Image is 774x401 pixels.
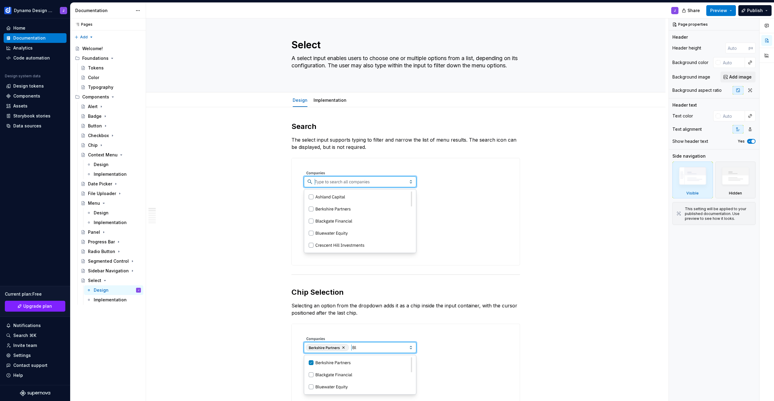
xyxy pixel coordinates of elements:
[78,227,143,237] a: Panel
[5,301,65,312] a: Upgrade plan
[679,5,704,16] button: Share
[88,104,98,110] div: Alert
[73,53,143,63] div: Foundations
[94,210,109,216] div: Design
[73,44,143,305] div: Page tree
[78,179,143,189] a: Date Picker
[78,266,143,276] a: Sidebar Navigation
[738,139,745,144] label: Yes
[710,8,727,14] span: Preview
[82,55,109,61] div: Foundations
[20,390,50,396] svg: Supernova Logo
[720,72,756,82] button: Add image
[78,82,143,92] a: Typography
[4,33,67,43] a: Documentation
[73,92,143,102] div: Components
[291,136,520,151] p: The select input supports typing to filter and narrow the list of menu results. The search icon c...
[725,43,749,53] input: Auto
[13,83,44,89] div: Design tokens
[78,247,143,256] a: Radio Button
[78,63,143,73] a: Tokens
[729,74,752,80] span: Add image
[4,331,67,340] button: Search ⌘K
[84,208,143,218] a: Design
[84,169,143,179] a: Implementation
[88,249,115,255] div: Radio Button
[674,8,676,13] div: J
[672,126,702,132] div: Text alignment
[94,287,109,293] div: Design
[88,181,112,187] div: Date Picker
[13,45,33,51] div: Analytics
[311,94,349,106] div: Implementation
[4,351,67,360] a: Settings
[84,295,143,305] a: Implementation
[672,138,708,144] div: Show header text
[88,191,116,197] div: File Uploader
[688,8,700,14] span: Share
[82,46,103,52] div: Welcome!
[291,302,520,316] p: Selecting an option from the dropdown adds it as a chip inside the input container, with the curs...
[94,297,127,303] div: Implementation
[88,113,102,119] div: Badge
[88,268,129,274] div: Sidebar Navigation
[84,218,143,227] a: Implementation
[84,160,143,169] a: Design
[88,277,101,284] div: Select
[4,111,67,121] a: Storybook stories
[720,57,745,68] input: Auto
[672,102,697,108] div: Header text
[747,8,763,14] span: Publish
[4,91,67,101] a: Components
[672,34,688,40] div: Header
[715,162,756,198] div: Hidden
[78,276,143,285] a: Select
[82,94,109,100] div: Components
[73,44,143,53] a: Welcome!
[63,8,64,13] div: J
[749,46,753,50] p: px
[78,189,143,198] a: File Uploader
[94,220,127,226] div: Implementation
[5,291,65,297] div: Current plan : Free
[4,321,67,330] button: Notifications
[672,87,722,93] div: Background aspect ratio
[685,207,752,221] div: This setting will be applied to your published documentation. Use preview to see how it looks.
[78,102,143,111] a: Alert
[88,123,102,129] div: Button
[88,200,100,206] div: Menu
[13,332,36,338] div: Search ⌘K
[88,75,99,81] div: Color
[88,133,109,139] div: Checkbox
[84,285,143,295] a: DesignJ
[13,103,28,109] div: Assets
[13,25,25,31] div: Home
[78,131,143,140] a: Checkbox
[88,142,98,148] div: Chip
[13,342,37,348] div: Invite team
[78,256,143,266] a: Segmented Control
[13,123,41,129] div: Data sources
[13,113,50,119] div: Storybook stories
[4,43,67,53] a: Analytics
[1,4,69,17] button: Dynamo Design SystemJ
[88,152,118,158] div: Context Menu
[94,171,127,177] div: Implementation
[23,303,52,309] span: Upgrade plan
[290,53,519,78] textarea: A select input enables users to choose one or multiple options from a list, depending on its conf...
[80,35,88,40] span: Add
[4,371,67,380] button: Help
[672,45,701,51] div: Header height
[291,287,520,297] h2: Chip Selection
[290,94,310,106] div: Design
[88,239,115,245] div: Progress Bar
[292,158,428,265] img: e92b7630-441b-4e23-bd13-16a03c66f701.svg
[4,81,67,91] a: Design tokens
[4,53,67,63] a: Code automation
[291,122,520,131] h2: Search
[78,111,143,121] a: Badge
[4,341,67,350] a: Invite team
[738,5,772,16] button: Publish
[13,322,41,329] div: Notifications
